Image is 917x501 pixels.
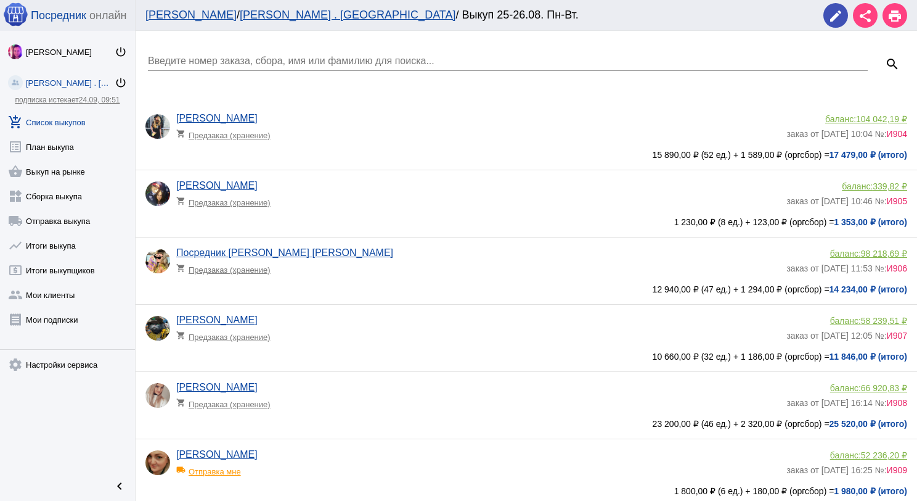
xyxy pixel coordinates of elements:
[145,181,170,206] img: yodHRhK-OHw.jpg
[786,124,907,139] div: заказ от [DATE] 10:04 №:
[176,180,258,191] a: [PERSON_NAME]
[8,164,23,179] mat-icon: shopping_basket
[861,383,907,393] span: 66 920,83 ₽
[8,139,23,154] mat-icon: list_alt
[145,9,237,21] a: [PERSON_NAME]
[829,352,907,362] b: 11 846,00 ₽ (итого)
[8,238,23,253] mat-icon: show_chart
[834,217,907,227] b: 1 353,00 ₽ (итого)
[8,115,23,130] mat-icon: add_shopping_cart
[786,181,907,191] div: баланс:
[145,249,170,273] img: klfIT1i2k3saJfNGA6XPqTU7p5ZjdXiiDsm8fFA7nihaIQp9Knjm0Fohy3f__4ywE27KCYV1LPWaOQBexqZpekWk.jpg
[176,263,189,273] mat-icon: shopping_cart
[89,9,126,22] span: онлайн
[145,114,170,139] img: -b3CGEZm7JiWNz4MSe0vK8oszDDqK_yjx-I-Zpe58LR35vGIgXxFA2JGcGbEMVaWNP5BujAwwLFBmyesmt8751GY.jpg
[786,249,907,259] div: баланс:
[26,48,115,57] div: [PERSON_NAME]
[786,460,907,475] div: заказ от [DATE] 16:25 №:
[176,315,258,325] a: [PERSON_NAME]
[8,263,23,278] mat-icon: local_atm
[176,247,393,258] a: Посредник [PERSON_NAME] [PERSON_NAME]
[786,450,907,460] div: баланс:
[176,191,278,207] div: Предзаказ (хранение)
[786,191,907,206] div: заказ от [DATE] 10:46 №:
[3,2,28,27] img: apple-icon-60x60.png
[8,213,23,228] mat-icon: local_shipping
[176,113,258,123] a: [PERSON_NAME]
[861,316,907,326] span: 58 239,51 ₽
[786,383,907,393] div: баланс:
[176,259,278,275] div: Предзаказ (хранение)
[829,284,907,294] b: 14 234,00 ₽ (итого)
[828,9,843,23] mat-icon: edit
[858,9,873,23] mat-icon: share
[145,383,170,408] img: jpYarlG_rMSRdqPbVPQVGBq6sjAws1PGEm5gZ1VrcU0z7HB6t_6-VAYqmDps2aDbz8He_Uz8T3ZkfUszj2kIdyl7.jpg
[176,331,189,340] mat-icon: shopping_cart
[145,486,907,496] div: 1 800,00 ₽ (6 ед.) + 180,00 ₽ (оргсбор) =
[31,9,86,22] span: Посредник
[176,129,189,138] mat-icon: shopping_cart
[176,465,189,474] mat-icon: local_shipping
[829,419,907,429] b: 25 520,00 ₽ (итого)
[887,398,907,408] span: И908
[887,129,907,139] span: И904
[856,114,907,124] span: 104 042,19 ₽
[145,352,907,362] div: 10 660,00 ₽ (32 ед.) + 1 186,00 ₽ (оргсбор) =
[887,331,907,341] span: И907
[15,96,120,104] a: подписка истекает24.09, 09:51
[176,460,278,476] div: Отправка мне
[8,75,23,90] img: community_200.png
[8,44,23,59] img: 73xLq58P2BOqs-qIllg3xXCtabieAB0OMVER0XTxHpc0AjG-Rb2SSuXsq4It7hEfqgBcQNho.jpg
[115,77,127,89] mat-icon: power_settings_new
[885,57,900,72] mat-icon: search
[873,181,907,191] span: 339,82 ₽
[786,393,907,408] div: заказ от [DATE] 16:14 №:
[887,263,907,273] span: И906
[145,284,907,294] div: 12 940,00 ₽ (47 ед.) + 1 294,00 ₽ (оргсбор) =
[834,486,907,496] b: 1 980,00 ₽ (итого)
[145,150,907,160] div: 15 890,00 ₽ (52 ед.) + 1 589,00 ₽ (оргсбор) =
[176,326,278,342] div: Предзаказ (хранение)
[176,398,189,407] mat-icon: shopping_cart
[145,316,170,341] img: cb3A35bvfs6zUmUEBbc7IYAm0iqRClzbqeh-q0YnHF5SWezaWbTwI8c8knYxUXofw7-X5GWz60i6ffkDaZffWxYL.jpg
[176,196,189,205] mat-icon: shopping_cart
[148,56,868,67] input: Введите номер заказа, сбора, имя или фамилию для поиска...
[786,259,907,273] div: заказ от [DATE] 11:53 №:
[145,419,907,429] div: 23 200,00 ₽ (46 ед.) + 2 320,00 ₽ (оргсбор) =
[887,9,902,23] mat-icon: print
[887,196,907,206] span: И905
[176,124,278,140] div: Предзаказ (хранение)
[786,326,907,341] div: заказ от [DATE] 12:05 №:
[8,288,23,302] mat-icon: group
[115,46,127,58] mat-icon: power_settings_new
[829,150,907,160] b: 17 479,00 ₽ (итого)
[176,393,278,409] div: Предзаказ (хранение)
[176,449,258,460] a: [PERSON_NAME]
[8,357,23,372] mat-icon: settings
[786,316,907,326] div: баланс:
[786,114,907,124] div: баланс:
[145,450,170,475] img: lTMkEctRifZclLSmMfjPiqPo9_IitIQc7Zm9_kTpSvtuFf7FYwI_Wl6KSELaRxoJkUZJMTCIoWL9lUW6Yz6GDjvR.jpg
[861,450,907,460] span: 52 236,20 ₽
[112,479,127,494] mat-icon: chevron_left
[240,9,455,21] a: [PERSON_NAME] . [GEOGRAPHIC_DATA]
[145,9,811,22] div: / / Выкуп 25-26.08. Пн-Вт.
[8,189,23,204] mat-icon: widgets
[26,78,115,88] div: [PERSON_NAME] . [GEOGRAPHIC_DATA]
[176,382,258,392] a: [PERSON_NAME]
[145,217,907,227] div: 1 230,00 ₽ (8 ед.) + 123,00 ₽ (оргсбор) =
[8,312,23,327] mat-icon: receipt
[861,249,907,259] span: 98 218,69 ₽
[79,96,120,104] span: 24.09, 09:51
